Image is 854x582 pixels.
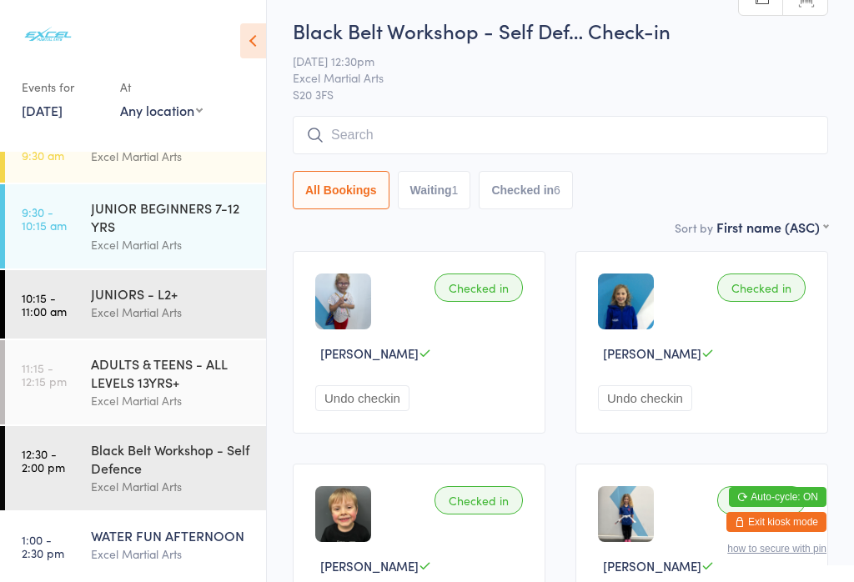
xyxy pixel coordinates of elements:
[716,218,828,236] div: First name (ASC)
[91,440,252,477] div: Black Belt Workshop - Self Defence
[17,13,79,57] img: Excel Martial Arts
[91,198,252,235] div: JUNIOR BEGINNERS 7-12 YRS
[22,447,65,474] time: 12:30 - 2:00 pm
[320,344,419,362] span: [PERSON_NAME]
[22,101,63,119] a: [DATE]
[5,512,266,580] a: 1:00 -2:30 pmWATER FUN AFTERNOONExcel Martial Arts
[91,544,252,564] div: Excel Martial Arts
[91,235,252,254] div: Excel Martial Arts
[729,487,826,507] button: Auto-cycle: ON
[293,69,802,86] span: Excel Martial Arts
[398,171,471,209] button: Waiting1
[5,184,266,268] a: 9:30 -10:15 amJUNIOR BEGINNERS 7-12 YRSExcel Martial Arts
[120,101,203,119] div: Any location
[293,116,828,154] input: Search
[554,183,560,197] div: 6
[91,147,252,166] div: Excel Martial Arts
[5,340,266,424] a: 11:15 -12:15 pmADULTS & TEENS - ALL LEVELS 13YRS+Excel Martial Arts
[603,344,701,362] span: [PERSON_NAME]
[293,86,828,103] span: S20 3FS
[717,486,806,514] div: Checked in
[91,284,252,303] div: JUNIORS - L2+
[479,171,573,209] button: Checked in6
[22,205,67,232] time: 9:30 - 10:15 am
[603,557,701,574] span: [PERSON_NAME]
[5,426,266,510] a: 12:30 -2:00 pmBlack Belt Workshop - Self DefenceExcel Martial Arts
[91,303,252,322] div: Excel Martial Arts
[91,391,252,410] div: Excel Martial Arts
[315,385,409,411] button: Undo checkin
[727,543,826,554] button: how to secure with pin
[22,533,64,559] time: 1:00 - 2:30 pm
[22,135,64,162] time: 9:00 - 9:30 am
[726,512,826,532] button: Exit kiosk mode
[315,273,371,329] img: image1726591767.png
[91,477,252,496] div: Excel Martial Arts
[22,291,67,318] time: 10:15 - 11:00 am
[91,354,252,391] div: ADULTS & TEENS - ALL LEVELS 13YRS+
[293,53,802,69] span: [DATE] 12:30pm
[675,219,713,236] label: Sort by
[717,273,806,302] div: Checked in
[91,526,252,544] div: WATER FUN AFTERNOON
[435,486,523,514] div: Checked in
[22,361,67,388] time: 11:15 - 12:15 pm
[5,270,266,339] a: 10:15 -11:00 amJUNIORS - L2+Excel Martial Arts
[315,486,371,542] img: image1737816211.png
[320,557,419,574] span: [PERSON_NAME]
[598,273,654,329] img: image1621264233.png
[435,273,523,302] div: Checked in
[452,183,459,197] div: 1
[598,486,654,542] img: image1740080042.png
[598,385,692,411] button: Undo checkin
[293,171,389,209] button: All Bookings
[120,73,203,101] div: At
[293,17,828,44] h2: Black Belt Workshop - Self Def… Check-in
[22,73,103,101] div: Events for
